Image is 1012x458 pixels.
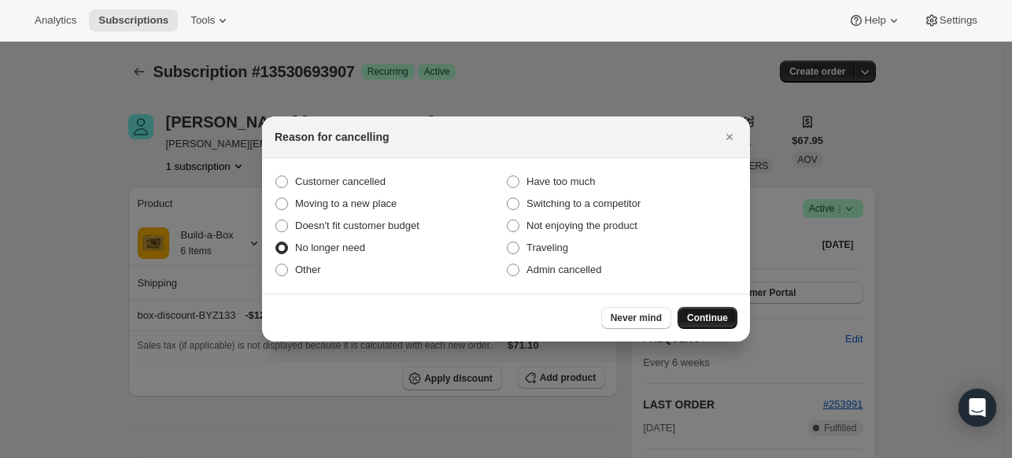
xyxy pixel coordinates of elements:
span: Help [864,14,885,27]
span: Admin cancelled [526,264,601,275]
button: Close [718,126,741,148]
span: Have too much [526,175,595,187]
span: Not enjoying the product [526,220,637,231]
div: Open Intercom Messenger [958,389,996,427]
span: Moving to a new place [295,198,397,209]
span: Customer cancelled [295,175,386,187]
h2: Reason for cancelling [275,129,389,145]
button: Analytics [25,9,86,31]
span: Traveling [526,242,568,253]
span: Doesn't fit customer budget [295,220,419,231]
span: No longer need [295,242,365,253]
button: Continue [678,307,737,329]
span: Never mind [611,312,662,324]
span: Analytics [35,14,76,27]
span: Settings [940,14,977,27]
span: Continue [687,312,728,324]
span: Subscriptions [98,14,168,27]
span: Switching to a competitor [526,198,641,209]
span: Tools [190,14,215,27]
span: Other [295,264,321,275]
button: Never mind [601,307,671,329]
button: Settings [914,9,987,31]
button: Subscriptions [89,9,178,31]
button: Help [839,9,910,31]
button: Tools [181,9,240,31]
